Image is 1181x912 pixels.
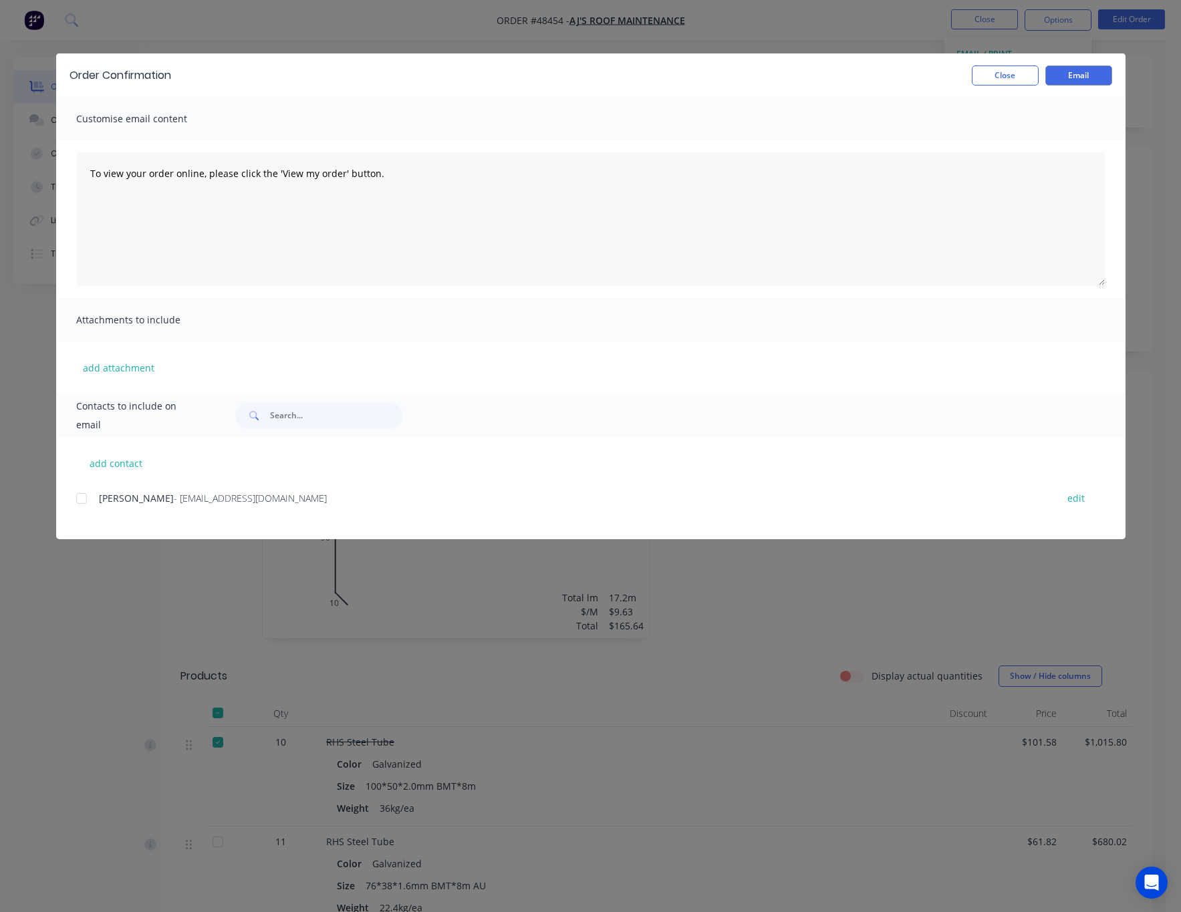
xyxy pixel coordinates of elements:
[76,311,223,329] span: Attachments to include
[1059,489,1093,507] button: edit
[270,402,402,429] input: Search...
[1136,867,1168,899] div: Open Intercom Messenger
[76,110,223,128] span: Customise email content
[76,397,203,434] span: Contacts to include on email
[76,152,1105,286] textarea: To view your order online, please click the 'View my order' button.
[70,67,171,84] div: Order Confirmation
[76,453,156,473] button: add contact
[1045,65,1112,86] button: Email
[174,492,327,504] span: - [EMAIL_ADDRESS][DOMAIN_NAME]
[76,357,161,377] button: add attachment
[99,492,174,504] span: [PERSON_NAME]
[972,65,1039,86] button: Close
